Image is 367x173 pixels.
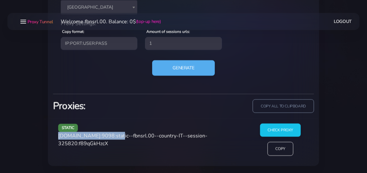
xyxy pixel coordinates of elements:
input: Copy [267,142,293,156]
label: Amount of sessions urls: [146,29,190,35]
span: Proxy Tunnel [27,19,53,25]
h3: Proxies: [53,99,180,113]
li: Welcome fbnsrl.00. Balance: 0$ [53,18,161,25]
a: Logout [334,15,352,27]
a: (top-up here) [136,18,161,25]
span: Italy [61,0,137,15]
iframe: Webchat Widget [336,142,359,165]
input: copy all to clipboard [253,99,314,113]
label: Copy format: [62,29,84,35]
a: Proxy Tunnel [26,16,53,27]
button: Generate [152,60,215,76]
span: Italy [65,3,133,12]
span: static [58,124,78,132]
span: [DOMAIN_NAME]:9098:static--fbnsrl.00--country-IT--session-325820:f89qGkHzcX [58,132,207,147]
input: Check Proxy [260,124,301,137]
